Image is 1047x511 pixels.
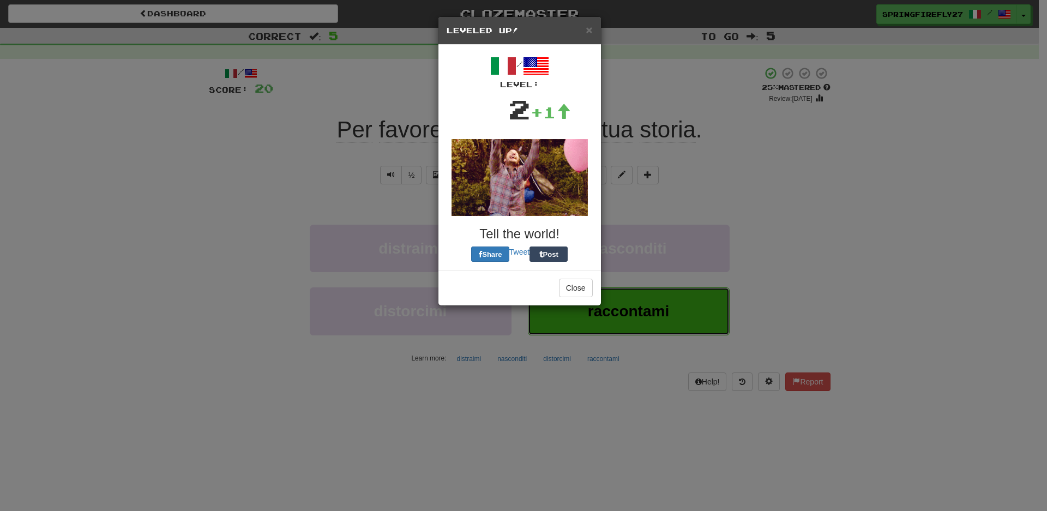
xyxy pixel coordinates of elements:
[508,90,531,128] div: 2
[559,279,593,297] button: Close
[447,79,593,90] div: Level:
[447,25,593,36] h5: Leveled Up!
[531,101,571,123] div: +1
[586,23,592,36] span: ×
[509,248,529,256] a: Tweet
[586,24,592,35] button: Close
[471,247,509,262] button: Share
[447,227,593,241] h3: Tell the world!
[452,139,588,216] img: andy-72a9b47756ecc61a9f6c0ef31017d13e025550094338bf53ee1bb5849c5fd8eb.gif
[447,53,593,90] div: /
[529,247,568,262] button: Post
